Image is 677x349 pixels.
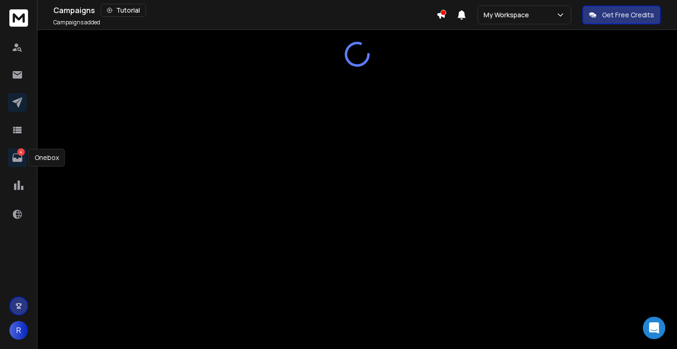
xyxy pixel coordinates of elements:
div: Onebox [29,149,65,167]
button: R [9,321,28,340]
div: Open Intercom Messenger [643,317,665,339]
a: 4 [8,148,27,167]
p: Campaigns added [53,19,100,26]
p: 4 [17,148,25,156]
button: Get Free Credits [582,6,661,24]
div: Campaigns [53,4,436,17]
button: Tutorial [101,4,146,17]
p: Get Free Credits [602,10,654,20]
p: My Workspace [484,10,533,20]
